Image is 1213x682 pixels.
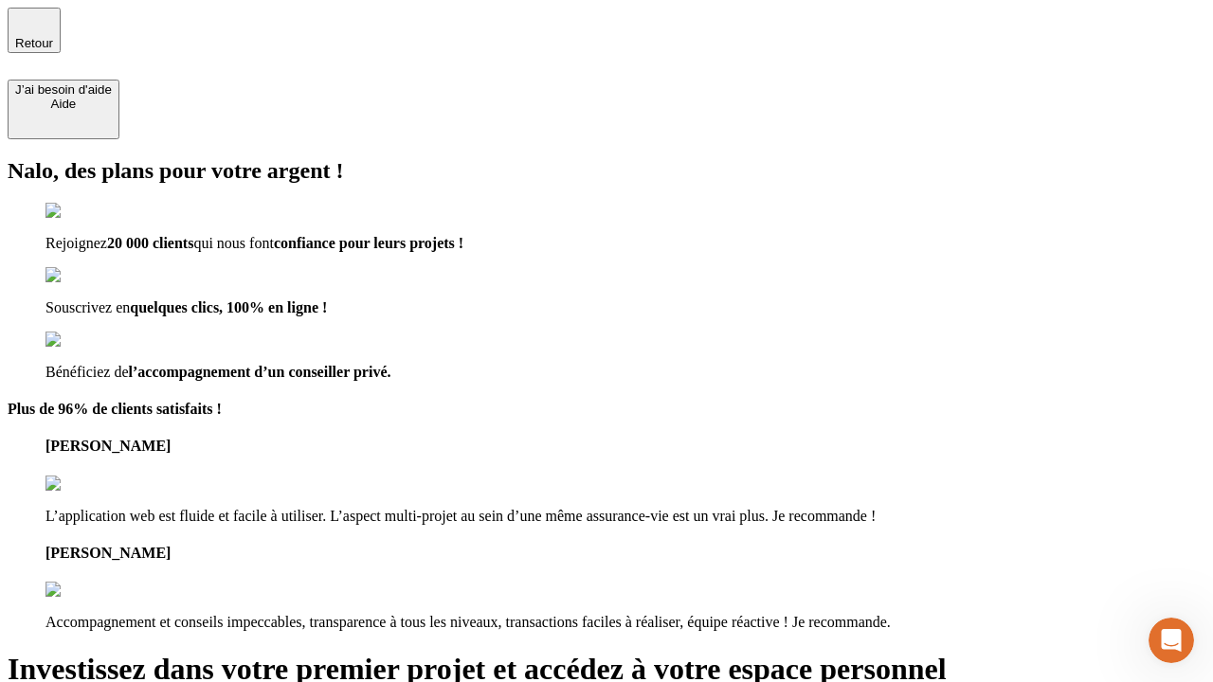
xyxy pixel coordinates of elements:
p: Accompagnement et conseils impeccables, transparence à tous les niveaux, transactions faciles à r... [45,614,1205,631]
p: L’application web est fluide et facile à utiliser. L’aspect multi-projet au sein d’une même assur... [45,508,1205,525]
span: confiance pour leurs projets ! [274,235,463,251]
button: J’ai besoin d'aideAide [8,80,119,139]
h4: Plus de 96% de clients satisfaits ! [8,401,1205,418]
span: Retour [15,36,53,50]
h4: [PERSON_NAME] [45,438,1205,455]
span: Souscrivez en [45,299,130,315]
span: 20 000 clients [107,235,194,251]
img: reviews stars [45,582,139,599]
img: checkmark [45,332,127,349]
img: checkmark [45,267,127,284]
div: Aide [15,97,112,111]
span: qui nous font [193,235,273,251]
span: Rejoignez [45,235,107,251]
span: l’accompagnement d’un conseiller privé. [129,364,391,380]
button: Retour [8,8,61,53]
div: J’ai besoin d'aide [15,82,112,97]
h4: [PERSON_NAME] [45,545,1205,562]
iframe: Intercom live chat [1149,618,1194,663]
span: Bénéficiez de [45,364,129,380]
img: checkmark [45,203,127,220]
span: quelques clics, 100% en ligne ! [130,299,327,315]
h2: Nalo, des plans pour votre argent ! [8,158,1205,184]
img: reviews stars [45,476,139,493]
